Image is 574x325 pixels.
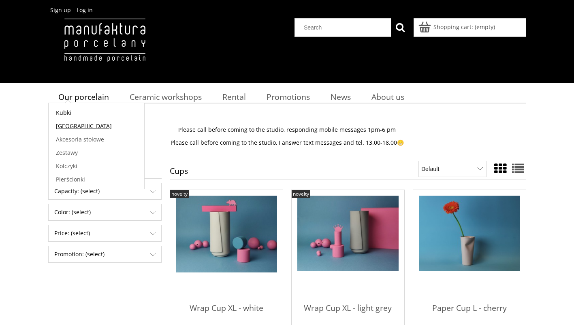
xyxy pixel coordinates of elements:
a: Promotions [256,89,320,105]
a: Log in [77,6,93,14]
a: Sign up [50,6,71,14]
span: Rental [222,91,246,102]
div: Filter [48,204,162,221]
div: Filter [48,246,162,263]
span: novelty [171,190,188,197]
div: Filter [48,225,162,242]
span: Capacity: (select) [49,183,161,199]
b: (empty) [475,23,495,31]
span: About us [371,91,404,102]
a: Go to product Wrap Cup XL - white [176,196,277,297]
a: Rental [212,89,256,105]
span: Ceramic workshops [130,91,202,102]
a: Products in cart 0. Go to cart [420,23,495,31]
h1: Cups [170,167,188,179]
a: Widok ze zdjęciem [494,160,506,177]
a: Go to product Paper Cup L - cherry [419,196,520,297]
span: Color: (select) [49,204,161,220]
img: Wrap Cup XL - light grey [297,196,399,272]
a: About us [361,89,414,105]
a: Ceramic workshops [119,89,212,105]
span: Promotions [267,91,310,102]
span: Price: (select) [49,225,161,241]
a: Go to product Wrap Cup XL - light grey [297,196,399,297]
span: Our porcelain [58,91,109,102]
span: News [331,91,351,102]
button: Search [391,18,410,37]
img: Paper Cup L - cherry [419,196,520,272]
p: Please call before coming to the studio, responding mobile messages 1pm-6 pm [48,126,526,133]
a: News [320,89,361,105]
span: Promotion: (select) [49,246,161,262]
img: Porcelain Manufactory [48,18,161,79]
span: Paper Cup L - cherry [419,297,520,321]
div: Filter [48,183,162,200]
img: Wrap Cup XL - white [176,196,277,273]
span: novelty [293,190,309,197]
p: Please call before coming to the studio, I answer text messages and tel. 13.00-18.00😁 [48,139,526,146]
span: Wrap Cup XL - white [176,297,277,321]
select: Sort by [418,161,486,177]
a: Widok pełny [512,160,524,177]
a: Our porcelain [48,89,119,105]
span: Wrap Cup XL - light grey [297,297,399,321]
input: Search in store [298,19,391,36]
span: Shopping cart: [433,23,473,31]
